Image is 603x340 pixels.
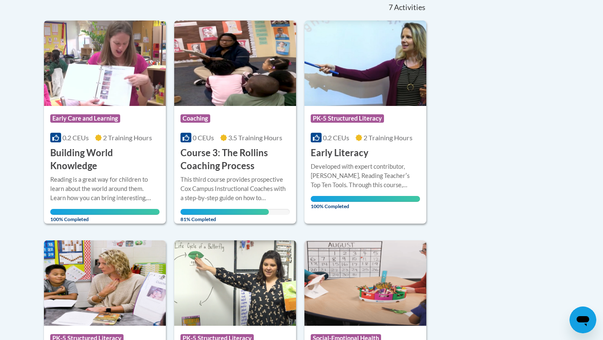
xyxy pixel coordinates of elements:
h3: Early Literacy [311,147,368,160]
a: Course LogoEarly Care and Learning0.2 CEUs2 Training Hours Building World KnowledgeReading is a g... [44,21,166,223]
span: 0.2 CEUs [62,134,89,142]
span: Activities [394,3,425,12]
iframe: Button to launch messaging window [569,307,596,333]
span: 100% Completed [50,209,160,222]
span: 7 [389,3,393,12]
div: This third course provides prospective Cox Campus Instructional Coaches with a step-by-step guide... [180,175,290,203]
div: Reading is a great way for children to learn about the world around them. Learn how you can bring... [50,175,160,203]
img: Course Logo [174,21,296,106]
span: 0 CEUs [193,134,214,142]
img: Course Logo [304,21,426,106]
span: 0.2 CEUs [323,134,349,142]
div: Your progress [50,209,160,215]
span: 2 Training Hours [103,134,152,142]
span: 2 Training Hours [363,134,412,142]
h3: Building World Knowledge [50,147,160,173]
span: PK-5 Structured Literacy [311,114,384,123]
img: Course Logo [44,21,166,106]
a: Course LogoPK-5 Structured Literacy0.2 CEUs2 Training Hours Early LiteracyDeveloped with expert c... [304,21,426,223]
div: Your progress [311,196,420,202]
a: Course LogoCoaching0 CEUs3.5 Training Hours Course 3: The Rollins Coaching ProcessThis third cour... [174,21,296,223]
img: Course Logo [44,240,166,326]
span: Coaching [180,114,210,123]
img: Course Logo [174,240,296,326]
span: 3.5 Training Hours [228,134,282,142]
img: Course Logo [304,240,426,326]
h3: Course 3: The Rollins Coaching Process [180,147,290,173]
span: Early Care and Learning [50,114,120,123]
span: 81% Completed [180,209,269,222]
div: Developed with expert contributor, [PERSON_NAME], Reading Teacherʹs Top Ten Tools. Through this c... [311,162,420,190]
div: Your progress [180,209,269,215]
span: 100% Completed [311,196,420,209]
